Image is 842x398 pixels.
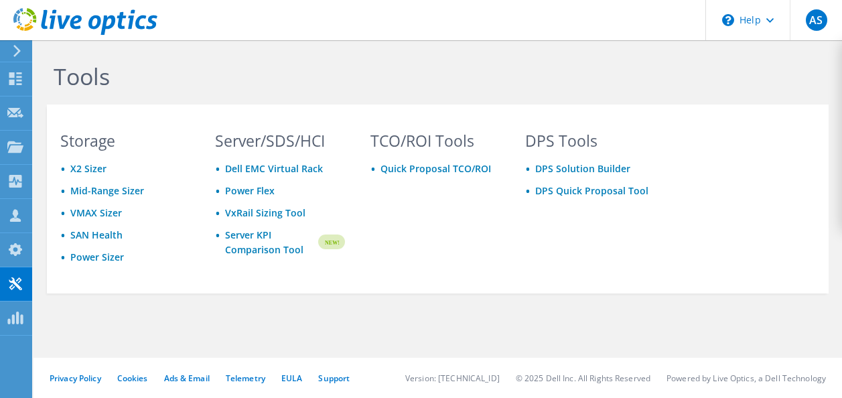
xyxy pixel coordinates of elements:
[225,162,323,175] a: Dell EMC Virtual Rack
[70,184,144,197] a: Mid-Range Sizer
[535,184,648,197] a: DPS Quick Proposal Tool
[50,373,101,384] a: Privacy Policy
[535,162,630,175] a: DPS Solution Builder
[225,206,305,219] a: VxRail Sizing Tool
[316,226,345,258] img: new-badge.svg
[405,373,500,384] li: Version: [TECHNICAL_ID]
[70,206,122,219] a: VMAX Sizer
[806,9,827,31] span: AS
[666,373,826,384] li: Powered by Live Optics, a Dell Technology
[516,373,650,384] li: © 2025 Dell Inc. All Rights Reserved
[117,373,148,384] a: Cookies
[164,373,210,384] a: Ads & Email
[70,228,123,241] a: SAN Health
[215,133,344,148] h3: Server/SDS/HCI
[225,184,275,197] a: Power Flex
[370,133,500,148] h3: TCO/ROI Tools
[225,228,315,257] a: Server KPI Comparison Tool
[722,14,734,26] svg: \n
[70,162,107,175] a: X2 Sizer
[525,133,654,148] h3: DPS Tools
[380,162,491,175] a: Quick Proposal TCO/ROI
[318,373,350,384] a: Support
[54,62,815,90] h1: Tools
[226,373,265,384] a: Telemetry
[60,133,190,148] h3: Storage
[281,373,302,384] a: EULA
[70,251,124,263] a: Power Sizer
